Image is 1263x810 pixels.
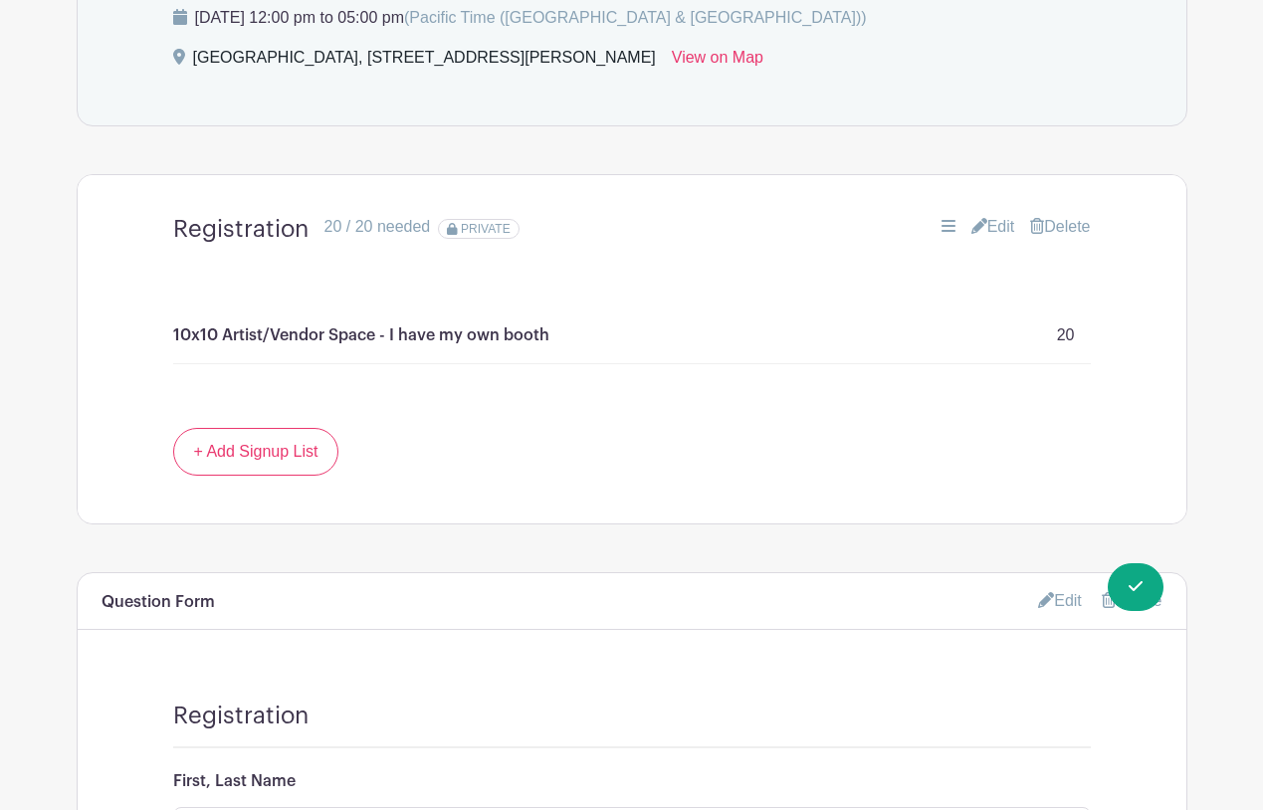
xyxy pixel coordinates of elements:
[193,46,656,78] div: [GEOGRAPHIC_DATA], [STREET_ADDRESS][PERSON_NAME]
[1057,323,1075,347] p: 20
[404,9,867,26] span: (Pacific Time ([GEOGRAPHIC_DATA] & [GEOGRAPHIC_DATA]))
[173,428,339,476] a: + Add Signup List
[173,323,549,347] p: 10x10 Artist/Vendor Space - I have my own booth
[1038,584,1082,617] a: Edit
[173,215,309,244] h4: Registration
[1030,215,1090,239] a: Delete
[461,222,511,236] span: PRIVATE
[1102,592,1161,609] a: Delete
[173,772,1091,791] h6: First, Last Name
[971,215,1015,239] a: Edit
[173,702,309,730] h4: Registration
[102,593,215,612] h6: Question Form
[672,46,763,78] a: View on Map
[173,6,1091,30] p: [DATE] 12:00 pm to 05:00 pm
[324,215,431,239] div: 20 / 20 needed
